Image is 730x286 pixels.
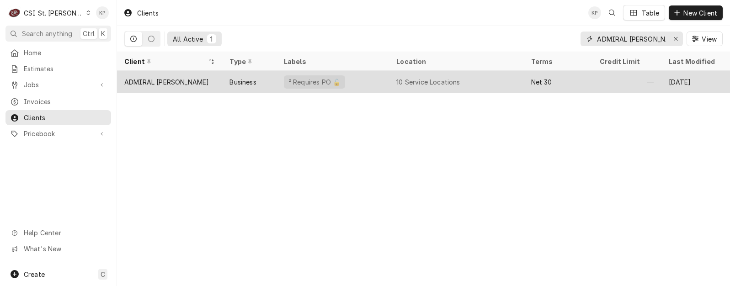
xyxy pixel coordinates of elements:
div: ² Requires PO 🔓 [288,77,341,87]
div: Labels [284,57,382,66]
a: Estimates [5,61,111,76]
span: View [700,34,719,44]
button: New Client [669,5,723,20]
a: Go to Help Center [5,225,111,240]
div: KP [588,6,601,19]
span: New Client [682,8,719,18]
div: Type [229,57,267,66]
a: Invoices [5,94,111,109]
button: Search anythingCtrlK [5,26,111,42]
div: Business [229,77,256,87]
input: Keyword search [597,32,666,46]
a: Home [5,45,111,60]
div: CSI St. [PERSON_NAME] [24,8,83,18]
a: Go to Jobs [5,77,111,92]
div: All Active [173,34,203,44]
span: Clients [24,113,107,122]
span: C [101,270,105,279]
div: — [592,71,661,93]
span: Invoices [24,97,107,106]
span: Pricebook [24,129,93,138]
button: View [687,32,723,46]
div: KP [96,6,109,19]
div: Table [642,8,660,18]
span: Create [24,270,45,278]
div: Kym Parson's Avatar [588,6,601,19]
div: [DATE] [661,71,730,93]
span: Search anything [22,29,72,38]
div: C [8,6,21,19]
span: Help Center [24,228,106,238]
div: Client [124,57,206,66]
div: CSI St. Louis's Avatar [8,6,21,19]
button: Erase input [668,32,683,46]
div: Last Modified [669,57,721,66]
div: 10 Service Locations [396,77,460,87]
div: Net 30 [531,77,552,87]
span: Home [24,48,107,58]
div: Credit Limit [600,57,652,66]
span: Ctrl [83,29,95,38]
button: Open search [605,5,619,20]
div: 1 [209,34,214,44]
span: Estimates [24,64,107,74]
div: Location [396,57,516,66]
div: Kym Parson's Avatar [96,6,109,19]
span: K [101,29,105,38]
a: Go to Pricebook [5,126,111,141]
span: Jobs [24,80,93,90]
span: What's New [24,244,106,254]
div: Terms [531,57,583,66]
a: Clients [5,110,111,125]
a: Go to What's New [5,241,111,256]
div: ADMIRAL [PERSON_NAME] [124,77,209,87]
